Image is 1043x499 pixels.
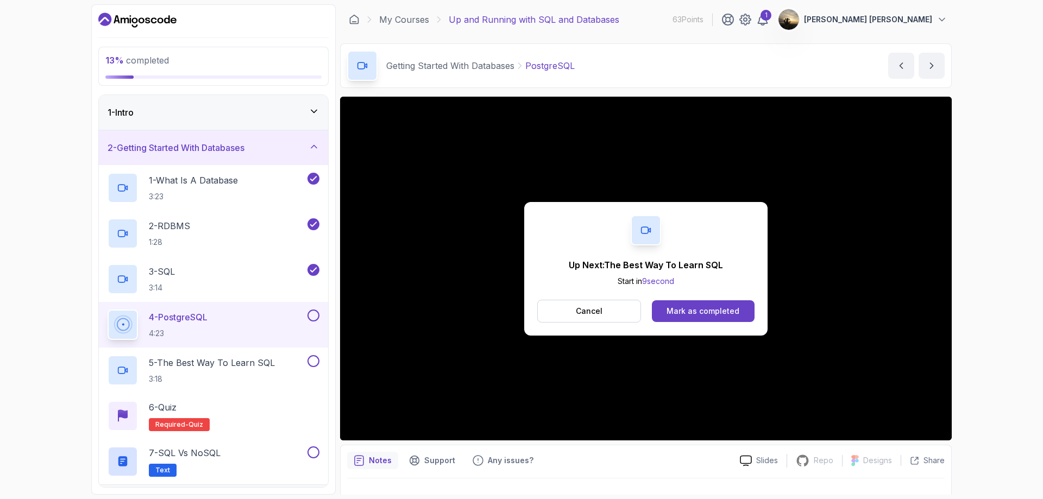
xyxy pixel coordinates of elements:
p: 3:14 [149,282,175,293]
button: Share [901,455,945,466]
p: 63 Points [673,14,703,25]
button: Cancel [537,300,641,323]
button: 5-The Best Way To Learn SQL3:18 [108,355,319,386]
p: 3:23 [149,191,238,202]
button: 2-RDBMS1:28 [108,218,319,249]
p: 4 - PostgreSQL [149,311,208,324]
button: Feedback button [466,452,540,469]
h3: 2 - Getting Started With Databases [108,141,244,154]
p: Up Next: The Best Way To Learn SQL [569,258,723,271]
span: completed [105,55,169,66]
button: next content [919,53,945,79]
p: Designs [863,455,892,466]
span: Text [155,466,170,475]
p: Notes [369,455,392,466]
p: 3 - SQL [149,265,175,278]
a: Dashboard [98,11,177,29]
p: 2 - RDBMS [149,219,190,232]
button: 3-SQL3:14 [108,264,319,294]
p: 6 - Quiz [149,401,177,414]
span: 9 second [642,276,674,286]
p: 7 - SQL vs NoSQL [149,446,221,459]
a: 1 [756,13,769,26]
span: 13 % [105,55,124,66]
p: Repo [814,455,833,466]
div: Mark as completed [667,306,739,317]
p: Up and Running with SQL and Databases [449,13,619,26]
p: Start in [569,276,723,287]
p: PostgreSQL [525,59,575,72]
button: 4-PostgreSQL4:23 [108,309,319,340]
p: Getting Started With Databases [386,59,514,72]
p: 5 - The Best Way To Learn SQL [149,356,275,369]
p: 1:28 [149,237,190,248]
div: 1 [761,10,771,21]
p: 1 - What Is A Database [149,174,238,187]
p: Any issues? [488,455,533,466]
button: 6-QuizRequired-quiz [108,401,319,431]
button: 2-Getting Started With Databases [99,130,328,165]
p: [PERSON_NAME] [PERSON_NAME] [804,14,932,25]
button: 1-Intro [99,95,328,130]
button: notes button [347,452,398,469]
span: Required- [155,420,189,429]
p: Support [424,455,455,466]
span: quiz [189,420,203,429]
a: My Courses [379,13,429,26]
iframe: To enrich screen reader interactions, please activate Accessibility in Grammarly extension settings [340,97,952,440]
img: user profile image [778,9,799,30]
p: 3:18 [149,374,275,384]
p: Slides [756,455,778,466]
p: Share [923,455,945,466]
button: previous content [888,53,914,79]
h3: 1 - Intro [108,106,134,119]
button: user profile image[PERSON_NAME] [PERSON_NAME] [778,9,947,30]
p: 4:23 [149,328,208,339]
a: Dashboard [349,14,360,25]
p: Cancel [576,306,602,317]
button: Mark as completed [652,300,755,322]
button: 7-SQL vs NoSQLText [108,446,319,477]
button: Support button [403,452,462,469]
a: Slides [731,455,787,466]
button: 1-What Is A Database3:23 [108,173,319,203]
